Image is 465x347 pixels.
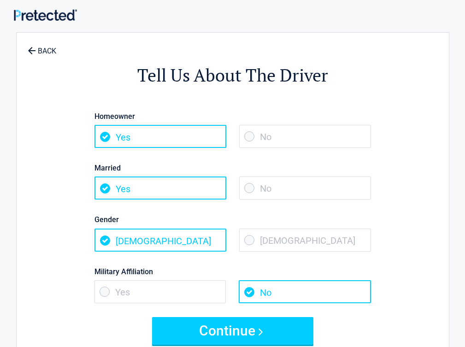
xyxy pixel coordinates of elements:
label: Military Affiliation [94,265,371,278]
span: Yes [94,125,226,148]
label: Married [94,162,371,174]
label: Gender [94,213,371,226]
button: Continue [152,317,313,345]
span: No [239,280,371,303]
span: No [239,176,371,200]
span: [DEMOGRAPHIC_DATA] [94,229,226,252]
span: No [239,125,371,148]
label: Homeowner [94,110,371,123]
span: Yes [94,176,226,200]
h2: Tell Us About The Driver [67,64,398,87]
span: Yes [94,280,226,303]
a: BACK [26,39,58,55]
span: [DEMOGRAPHIC_DATA] [239,229,371,252]
img: Main Logo [14,9,77,21]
